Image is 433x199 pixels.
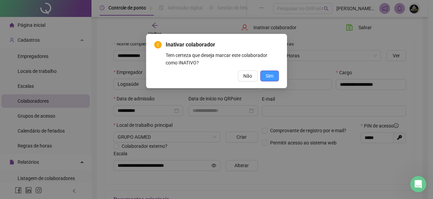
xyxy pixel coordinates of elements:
span: Não [243,72,252,80]
span: Sim [266,72,273,80]
button: Sim [260,71,279,81]
iframe: Intercom live chat [410,176,426,192]
span: Inativar colaborador [166,41,279,49]
button: Não [238,71,257,81]
div: Tem certeza que deseja marcar este colaborador como INATIVO? [166,52,279,66]
span: exclamation-circle [154,41,162,48]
